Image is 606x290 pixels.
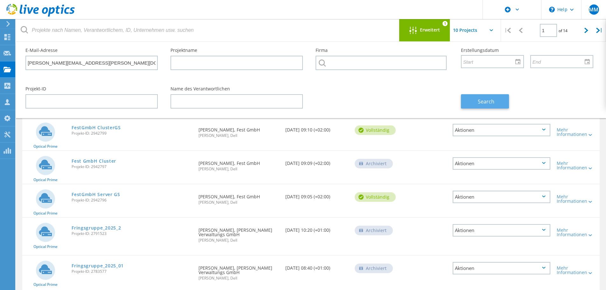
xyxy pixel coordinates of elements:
[72,125,121,130] a: FestGmbH ClusterGS
[33,211,58,215] span: Optical Prime
[33,245,58,249] span: Optical Prime
[199,134,279,138] span: [PERSON_NAME], Dell
[453,262,550,274] div: Aktionen
[195,218,282,249] div: [PERSON_NAME], [PERSON_NAME] Verwaltungs GmbH
[453,224,550,237] div: Aktionen
[557,195,596,203] div: Mehr Informationen
[72,131,192,135] span: Projekt-ID: 2942799
[6,13,75,18] a: Live Optics Dashboard
[531,55,588,67] input: End
[33,283,58,286] span: Optical Prime
[171,48,303,53] label: Projektname
[282,218,352,239] div: [DATE] 10:20 (+01:00)
[72,264,124,268] a: Fringsgruppe_2025_01
[501,19,514,42] div: |
[72,165,192,169] span: Projekt-ID: 2942797
[557,128,596,137] div: Mehr Informationen
[25,87,158,91] label: Projekt-ID
[462,55,519,67] input: Start
[557,266,596,275] div: Mehr Informationen
[72,270,192,273] span: Projekt-ID: 2783577
[355,125,396,135] div: vollständig
[355,264,393,273] div: Archiviert
[72,198,192,202] span: Projekt-ID: 2942796
[282,256,352,277] div: [DATE] 08:40 (+01:00)
[199,201,279,204] span: [PERSON_NAME], Dell
[316,48,448,53] label: Firma
[478,98,494,105] span: Search
[33,145,58,148] span: Optical Prime
[282,151,352,172] div: [DATE] 09:09 (+02:00)
[355,192,396,202] div: vollständig
[282,117,352,138] div: [DATE] 09:10 (+02:00)
[33,178,58,182] span: Optical Prime
[557,161,596,170] div: Mehr Informationen
[282,184,352,205] div: [DATE] 09:05 (+02:00)
[453,124,550,136] div: Aktionen
[72,192,120,197] a: FestGmbH Server GS
[461,94,509,109] button: Search
[199,238,279,242] span: [PERSON_NAME], Dell
[72,232,192,236] span: Projekt-ID: 2791523
[25,48,158,53] label: E-Mail-Adresse
[199,276,279,280] span: [PERSON_NAME], Dell
[557,228,596,237] div: Mehr Informationen
[195,256,282,286] div: [PERSON_NAME], [PERSON_NAME] Verwaltungs GmbH
[72,159,116,163] a: Fest GmbH Cluster
[559,28,568,33] span: of 14
[549,7,555,12] svg: \n
[72,226,121,230] a: Fringsgruppe_2025_2
[16,19,400,41] input: Projekte nach Namen, Verantwortlichem, ID, Unternehmen usw. suchen
[420,28,440,32] span: Erweitert
[453,157,550,170] div: Aktionen
[199,167,279,171] span: [PERSON_NAME], Dell
[355,226,393,235] div: Archiviert
[195,151,282,177] div: [PERSON_NAME], Fest GmbH
[589,7,598,12] span: MM
[453,191,550,203] div: Aktionen
[195,117,282,144] div: [PERSON_NAME], Fest GmbH
[171,87,303,91] label: Name des Verantwortlichen
[195,184,282,211] div: [PERSON_NAME], Fest GmbH
[355,159,393,168] div: Archiviert
[593,19,606,42] div: |
[461,48,593,53] label: Erstellungsdatum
